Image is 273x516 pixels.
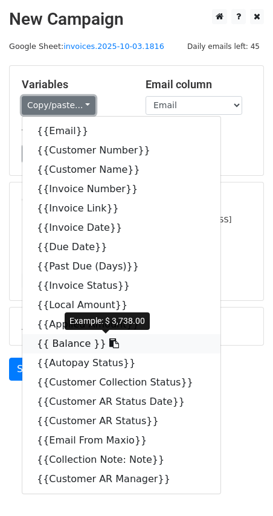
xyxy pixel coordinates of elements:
a: {{Customer AR Status}} [22,411,220,431]
a: Send [9,358,49,381]
span: Daily emails left: 45 [183,40,264,53]
a: {{Due Date}} [22,237,220,257]
iframe: Chat Widget [213,458,273,516]
h5: Email column [146,78,251,91]
a: Daily emails left: 45 [183,42,264,51]
div: Example: $ 3,738.00 [65,312,150,330]
a: {{Customer AR Status Date}} [22,392,220,411]
a: {{Past Due (Days)}} [22,257,220,276]
a: {{Local Amount}} [22,295,220,315]
h2: New Campaign [9,9,264,30]
a: {{Invoice Date}} [22,218,220,237]
a: {{Customer Number}} [22,141,220,160]
a: {{Customer Name}} [22,160,220,179]
a: {{Customer AR Manager}} [22,469,220,489]
a: invoices.2025-10-03.1816 [63,42,164,51]
a: {{Customer Collection Status}} [22,373,220,392]
a: {{Invoice Number}} [22,179,220,199]
a: {{Autopay Status}} [22,353,220,373]
a: {{Invoice Link}} [22,199,220,218]
a: {{Collection Note: Note}} [22,450,220,469]
a: {{Invoice Status}} [22,276,220,295]
small: Google Sheet: [9,42,164,51]
a: {{Email}} [22,121,220,141]
a: {{Email From Maxio}} [22,431,220,450]
a: Copy/paste... [22,96,95,115]
a: {{ Balance }} [22,334,220,353]
h5: Variables [22,78,127,91]
a: {{Applied Amount}} [22,315,220,334]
